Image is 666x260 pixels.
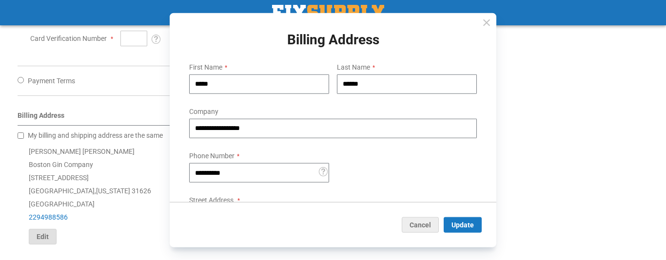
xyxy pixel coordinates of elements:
[30,35,107,42] span: Card Verification Number
[410,221,431,228] span: Cancel
[337,63,370,71] span: Last Name
[37,233,49,241] span: Edit
[28,131,163,139] span: My billing and shipping address are the same
[189,196,234,204] span: Street Address
[29,229,57,244] button: Edit
[451,221,474,228] span: Update
[181,33,485,48] h1: Billing Address
[18,111,417,126] div: Billing Address
[18,145,417,244] div: [PERSON_NAME] [PERSON_NAME] Boston Gin Company [STREET_ADDRESS] [GEOGRAPHIC_DATA] , 31626 [GEOGRA...
[29,213,68,221] a: 2294988586
[189,108,218,115] span: Company
[402,217,439,232] button: Cancel
[272,5,384,20] a: store logo
[96,187,130,195] span: [US_STATE]
[272,5,384,20] img: Fix Industrial Supply
[444,217,482,232] button: Update
[189,63,222,71] span: First Name
[28,77,75,85] span: Payment Terms
[189,152,235,160] span: Phone Number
